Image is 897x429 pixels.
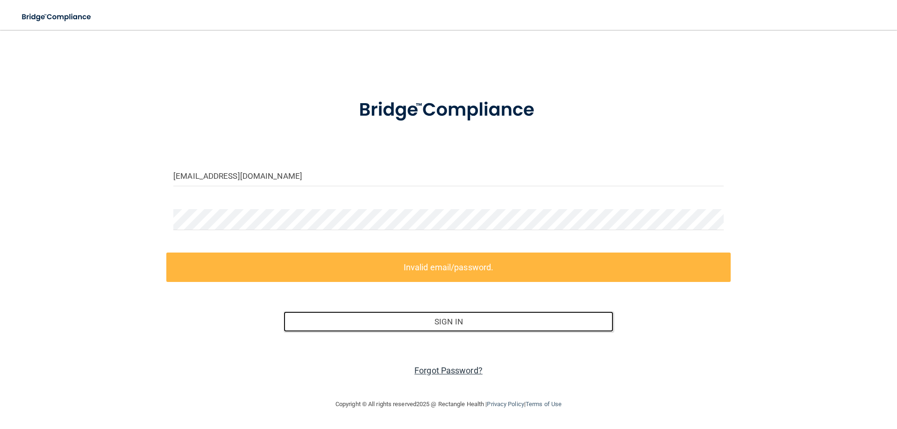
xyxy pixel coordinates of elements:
[173,165,724,186] input: Email
[14,7,100,27] img: bridge_compliance_login_screen.278c3ca4.svg
[340,86,557,134] img: bridge_compliance_login_screen.278c3ca4.svg
[414,366,483,375] a: Forgot Password?
[166,253,731,282] label: Invalid email/password.
[284,311,614,332] button: Sign In
[278,389,619,419] div: Copyright © All rights reserved 2025 @ Rectangle Health | |
[526,401,562,408] a: Terms of Use
[487,401,524,408] a: Privacy Policy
